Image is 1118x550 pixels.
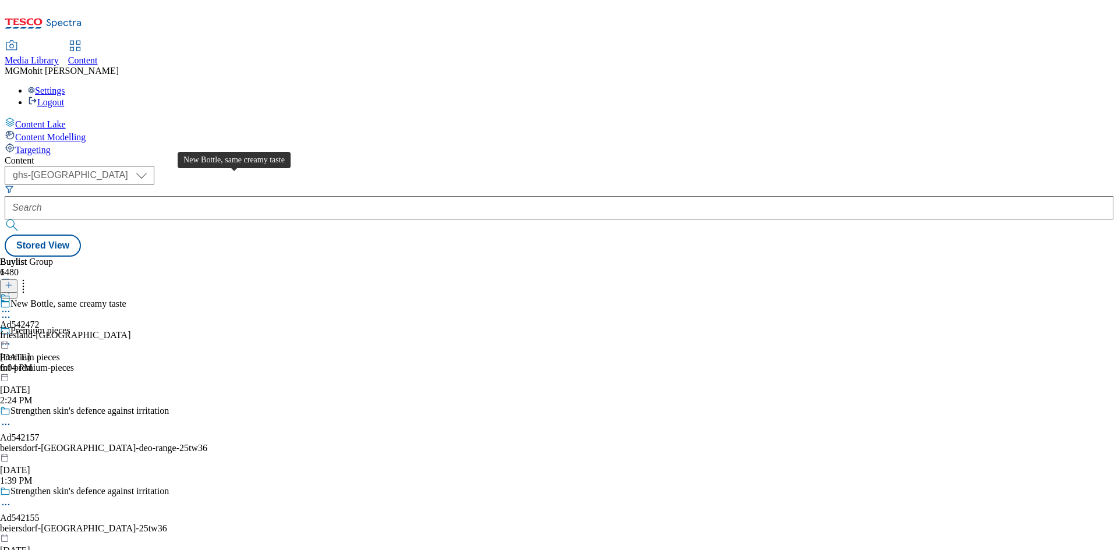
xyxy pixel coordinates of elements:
a: Targeting [5,143,1113,155]
a: Logout [28,97,64,107]
a: Content Modelling [5,130,1113,143]
span: Content Modelling [15,132,86,142]
a: Settings [28,86,65,95]
svg: Search Filters [5,184,14,194]
span: MG [5,66,20,76]
span: Content Lake [15,119,66,129]
a: Media Library [5,41,59,66]
span: Content [68,55,98,65]
span: Targeting [15,145,51,155]
a: Content [68,41,98,66]
div: Content [5,155,1113,166]
input: Search [5,196,1113,219]
span: Media Library [5,55,59,65]
a: Content Lake [5,117,1113,130]
span: Mohit [PERSON_NAME] [20,66,119,76]
div: Strengthen skin's defence against irritation [10,486,169,496]
div: Strengthen skin's defence against irritation [10,406,169,416]
button: Stored View [5,235,81,257]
